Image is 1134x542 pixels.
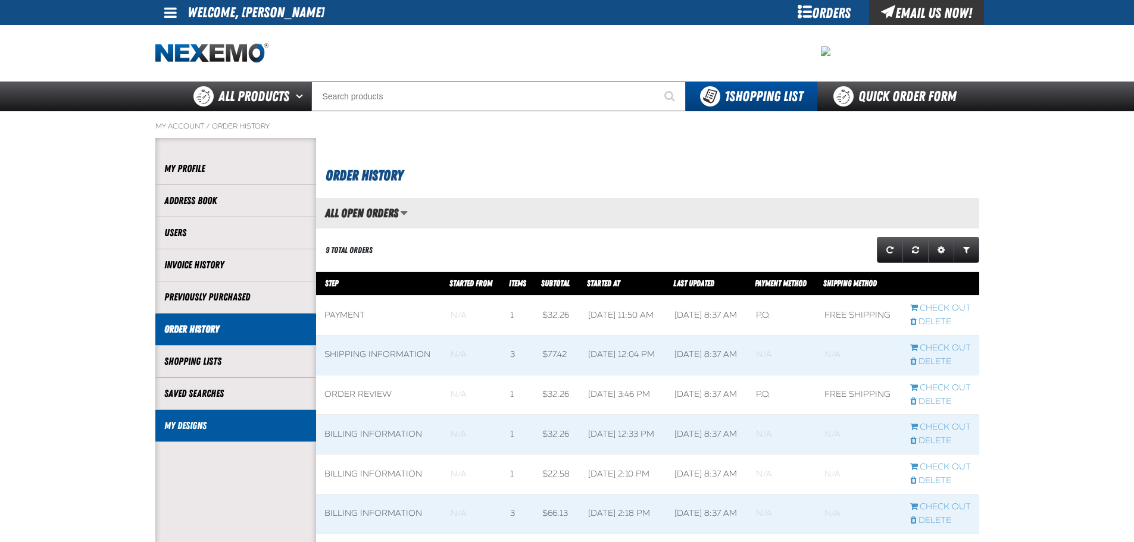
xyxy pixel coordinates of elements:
[324,310,435,321] div: Payment
[155,43,268,64] img: Nexemo logo
[502,335,535,375] td: 3
[164,162,307,176] a: My Profile
[755,278,807,288] a: Payment Method
[292,82,311,111] button: Open All Products pages
[324,508,435,519] div: Billing Information
[816,494,902,534] td: Blank
[748,375,816,415] td: P.O.
[442,375,501,415] td: Blank
[580,296,666,336] td: [DATE] 11:50 AM
[928,237,954,263] a: Expand or Collapse Grid Settings
[910,317,971,328] a: Delete checkout started from
[442,455,501,494] td: Blank
[164,194,307,208] a: Address Book
[509,278,526,288] span: Items
[666,375,748,415] td: [DATE] 8:37 AM
[816,455,902,494] td: Blank
[442,415,501,455] td: Blank
[748,415,816,455] td: Blank
[155,43,268,64] a: Home
[164,419,307,433] a: My Designs
[666,296,748,336] td: [DATE] 8:37 AM
[816,415,902,455] td: Blank
[164,258,307,272] a: Invoice History
[910,303,971,314] a: Continue checkout started from
[587,278,620,288] a: Started At
[164,290,307,304] a: Previously Purchased
[910,462,971,473] a: Continue checkout started from
[816,375,902,415] td: Free Shipping
[502,375,535,415] td: 1
[400,203,408,223] button: Manage grid views. Current view is All Open Orders
[326,245,373,256] div: 9 Total Orders
[442,494,501,534] td: Blank
[534,296,579,336] td: $32.26
[656,82,686,111] button: Start Searching
[164,322,307,336] a: Order History
[686,82,817,111] button: You have 1 Shopping List. Open to view details
[666,415,748,455] td: [DATE] 8:37 AM
[748,494,816,534] td: Blank
[534,335,579,375] td: $77.42
[910,396,971,408] a: Delete checkout started from
[821,46,830,56] img: 30f62db305f4ced946dbffb2f45f5249.jpeg
[164,226,307,240] a: Users
[442,296,501,336] td: Blank
[910,343,971,354] a: Continue checkout started from
[502,455,535,494] td: 1
[502,296,535,336] td: 1
[954,237,979,263] a: Expand or Collapse Grid Filters
[449,278,492,288] span: Started From
[817,82,979,111] a: Quick Order Form
[502,415,535,455] td: 1
[666,455,748,494] td: [DATE] 8:37 AM
[580,494,666,534] td: [DATE] 2:18 PM
[902,237,929,263] a: Reset grid action
[534,375,579,415] td: $32.26
[823,278,877,288] span: Shipping Method
[910,356,971,368] a: Delete checkout started from
[910,422,971,433] a: Continue checkout started from
[541,278,570,288] a: Subtotal
[218,86,289,107] span: All Products
[724,88,803,105] span: Shopping List
[666,494,748,534] td: [DATE] 8:37 AM
[324,389,435,400] div: Order Review
[324,349,435,361] div: Shipping Information
[155,121,979,131] nav: Breadcrumbs
[580,415,666,455] td: [DATE] 12:33 PM
[164,387,307,400] a: Saved Searches
[816,296,902,336] td: Free Shipping
[666,335,748,375] td: [DATE] 8:37 AM
[673,278,714,288] a: Last Updated
[724,88,729,105] strong: 1
[534,455,579,494] td: $22.58
[748,296,816,336] td: P.O.
[910,383,971,394] a: Continue checkout started from
[816,335,902,375] td: Blank
[326,167,403,184] span: Order History
[311,82,686,111] input: Search
[910,436,971,447] a: Delete checkout started from
[580,455,666,494] td: [DATE] 2:10 PM
[502,494,535,534] td: 3
[164,355,307,368] a: Shopping Lists
[212,121,270,131] a: Order History
[316,206,398,220] h2: All Open Orders
[155,121,204,131] a: My Account
[748,455,816,494] td: Blank
[324,469,435,480] div: Billing Information
[910,475,971,487] a: Delete checkout started from
[748,335,816,375] td: Blank
[910,515,971,527] a: Delete checkout started from
[902,272,979,296] th: Row actions
[325,278,338,288] span: Step
[910,502,971,513] a: Continue checkout started from
[206,121,210,131] span: /
[534,415,579,455] td: $32.26
[580,335,666,375] td: [DATE] 12:04 PM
